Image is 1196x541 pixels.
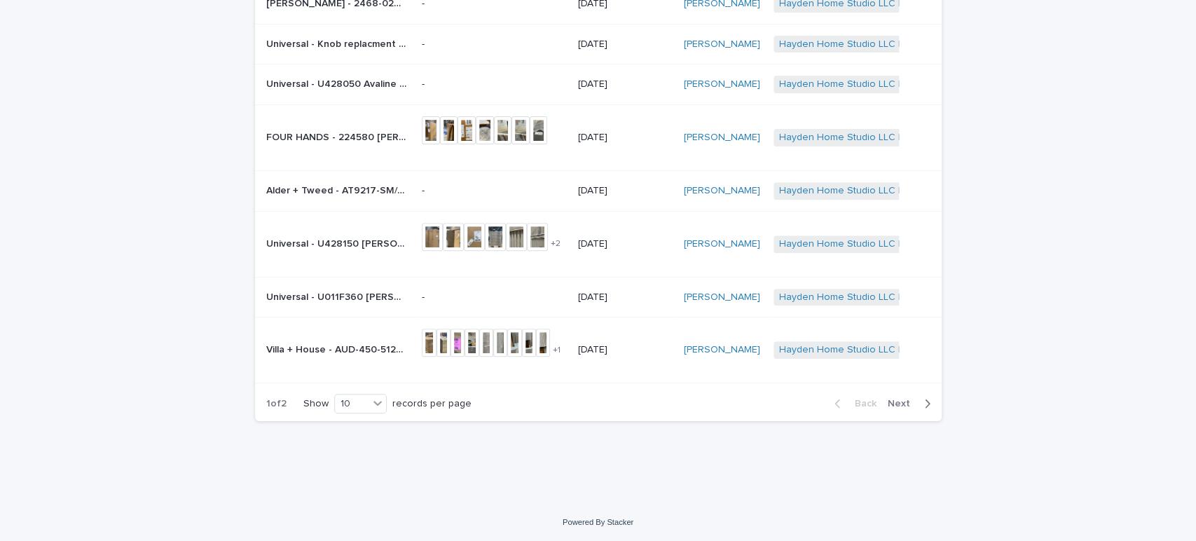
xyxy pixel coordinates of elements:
[422,185,562,197] p: -
[422,78,562,90] p: -
[266,36,409,50] p: Universal - Knob replacment for job Universal - U428150 Avaline Carmen Chest 40W X 19D X 56H | 73464
[255,105,942,171] tr: FOUR HANDS - 224580 [PERSON_NAME] COFFEE TABLE | 73305FOUR HANDS - 224580 [PERSON_NAME] COFFEE TA...
[683,78,759,90] a: [PERSON_NAME]
[255,64,942,105] tr: Universal - U428050 Avaline [PERSON_NAME] 68W X 19D X 36H | 71631Universal - U428050 Avaline [PER...
[779,39,1019,50] a: Hayden Home Studio LLC | Inbound Shipment | 24150
[303,398,329,410] p: Show
[266,235,409,250] p: Universal - U428150 Avaline Carmen Chest 40W X 19D X 56H | 71632
[882,397,942,410] button: Next
[422,39,562,50] p: -
[888,399,919,409] span: Next
[779,292,1019,303] a: Hayden Home Studio LLC | Inbound Shipment | 23631
[266,289,409,303] p: Universal - U011F360 Collins Chest | 71639
[779,344,1021,356] a: Hayden Home Studio LLC | Inbound Shipment | 23652
[255,170,942,211] tr: Alder + Tweed - AT9217-SM/MC Beverley Nesting Tables | 71701Alder + Tweed - AT9217-SM/MC Beverley...
[683,344,759,356] a: [PERSON_NAME]
[578,185,673,197] p: [DATE]
[266,341,409,356] p: Villa + House - AUD-450-5126-88 Audrey 3-Drawer & 2-Door Cabinet- Washed Winter Gray | 71704
[266,129,409,144] p: FOUR HANDS - 224580 CORBETT COFFEE TABLE | 73305
[335,397,369,411] div: 10
[683,292,759,303] a: [PERSON_NAME]
[553,346,561,355] span: + 1
[563,518,633,526] a: Powered By Stacker
[578,238,673,250] p: [DATE]
[578,39,673,50] p: [DATE]
[255,387,298,421] p: 1 of 2
[578,292,673,303] p: [DATE]
[779,238,1021,250] a: Hayden Home Studio LLC | Inbound Shipment | 23628
[578,78,673,90] p: [DATE]
[846,399,877,409] span: Back
[266,76,409,90] p: Universal - U428050 Avaline Carmen Dresser 68W X 19D X 36H | 71631
[823,397,882,410] button: Back
[551,240,561,248] span: + 2
[578,132,673,144] p: [DATE]
[255,24,942,64] tr: Universal - Knob replacment for job Universal - U428150 [PERSON_NAME] Chest 40W X 19D X 56H | 734...
[779,185,1022,197] a: Hayden Home Studio LLC | Inbound Shipment | 23650
[255,317,942,383] tr: Villa + House - AUD-450-5126-88 [PERSON_NAME] 3-Drawer & 2-Door Cabinet- Washed Winter Gray | 717...
[683,238,759,250] a: [PERSON_NAME]
[255,277,942,317] tr: Universal - U011F360 [PERSON_NAME] Chest | 71639Universal - U011F360 [PERSON_NAME] Chest | 71639 ...
[683,132,759,144] a: [PERSON_NAME]
[683,185,759,197] a: [PERSON_NAME]
[392,398,472,410] p: records per page
[683,39,759,50] a: [PERSON_NAME]
[578,344,673,356] p: [DATE]
[422,292,562,303] p: -
[779,78,1021,90] a: Hayden Home Studio LLC | Inbound Shipment | 23628
[779,132,1019,144] a: Hayden Home Studio LLC | Inbound Shipment | 24108
[266,182,409,197] p: Alder + Tweed - AT9217-SM/MC Beverley Nesting Tables | 71701
[255,211,942,277] tr: Universal - U428150 [PERSON_NAME] Chest 40W X 19D X 56H | 71632Universal - U428150 [PERSON_NAME] ...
